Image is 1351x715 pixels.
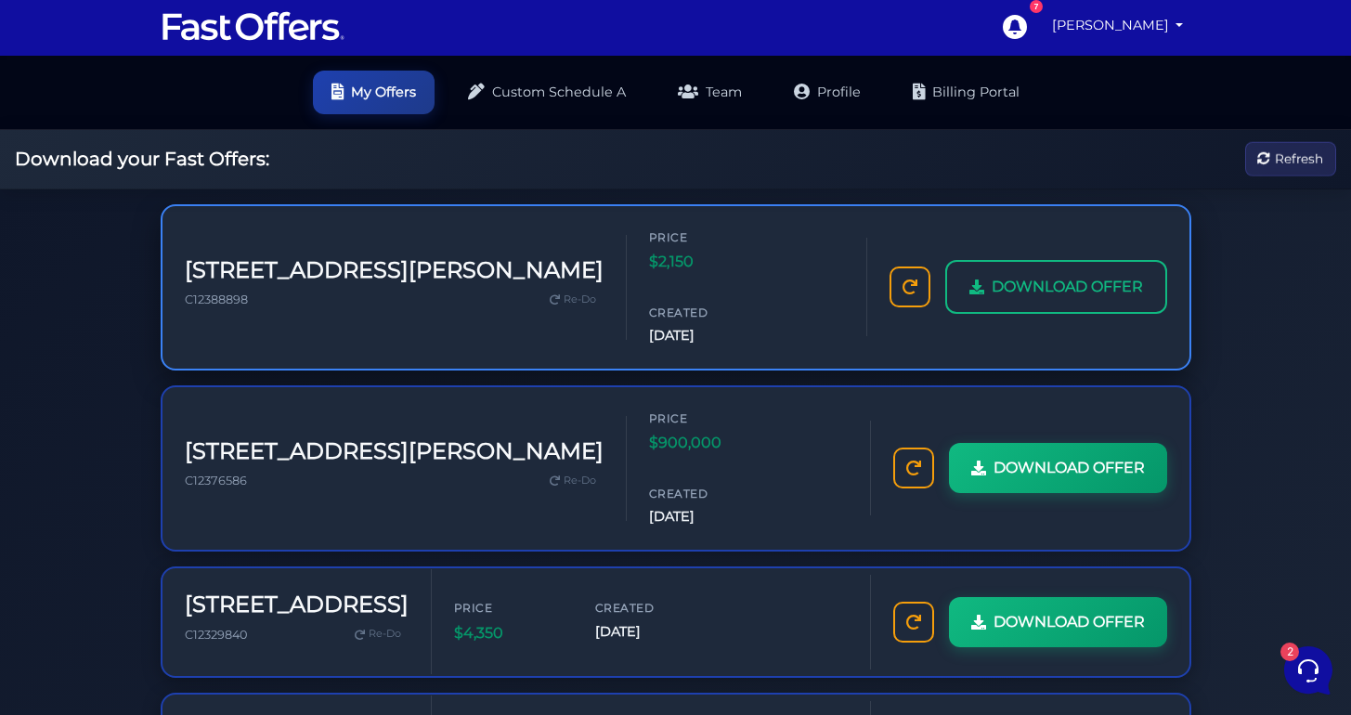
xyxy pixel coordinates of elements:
[649,431,760,455] span: $900,000
[542,288,604,312] a: Re-Do
[231,335,342,350] a: Open Help Center
[185,628,247,642] span: C12329840
[42,375,304,394] input: Search for an Article...
[649,506,760,527] span: [DATE]
[659,71,760,114] a: Team
[945,260,1167,314] a: DOWNLOAD OFFER
[994,610,1145,634] span: DOWNLOAD OFFER
[949,443,1167,493] a: DOWNLOAD OFFER
[454,621,565,645] span: $4,350
[595,599,707,617] span: Created
[305,205,342,222] p: [DATE]
[649,409,760,427] span: Price
[134,272,260,287] span: Start a Conversation
[775,71,879,114] a: Profile
[56,570,87,587] p: Home
[949,597,1167,647] a: DOWNLOAD OFFER
[649,304,760,321] span: Created
[649,228,760,246] span: Price
[313,71,435,114] a: My Offers
[160,570,213,587] p: Messages
[542,469,604,493] a: Re-Do
[129,544,243,587] button: 2Messages
[15,148,269,170] h2: Download your Fast Offers:
[454,599,565,617] span: Price
[323,156,342,175] span: 1
[78,205,294,224] span: Fast Offers Support
[30,136,67,173] img: dark
[1245,142,1336,176] button: Refresh
[78,134,294,152] span: Fast Offers Support
[15,544,129,587] button: Home
[1275,149,1323,169] span: Refresh
[30,335,126,350] span: Find an Answer
[347,622,409,646] a: Re-Do
[185,591,409,618] h3: [STREET_ADDRESS]
[30,207,67,244] img: dark
[15,15,312,74] h2: Hello [PERSON_NAME] 👋
[22,126,349,182] a: Fast Offers SupportHuge Announcement: [URL][DOMAIN_NAME][DATE]1
[449,71,644,114] a: Custom Schedule A
[994,456,1145,480] span: DOWNLOAD OFFER
[78,227,294,246] p: How to Use NEW Authentisign Templates, Full Walkthrough Tutorial: [URL][DOMAIN_NAME]
[185,257,604,284] h3: [STREET_ADDRESS][PERSON_NAME]
[288,570,312,587] p: Help
[30,104,150,119] span: Your Conversations
[564,292,596,308] span: Re-Do
[1280,643,1336,698] iframe: Customerly Messenger Launcher
[185,474,247,487] span: C12376586
[305,134,342,150] p: [DATE]
[1045,7,1191,44] a: [PERSON_NAME]
[185,292,248,306] span: C12388898
[564,473,596,489] span: Re-Do
[185,438,604,465] h3: [STREET_ADDRESS][PERSON_NAME]
[186,542,199,555] span: 2
[649,325,760,346] span: [DATE]
[894,71,1038,114] a: Billing Portal
[242,544,357,587] button: Help
[30,261,342,298] button: Start a Conversation
[992,275,1143,299] span: DOWNLOAD OFFER
[300,104,342,119] a: See all
[369,626,401,643] span: Re-Do
[595,621,707,643] span: [DATE]
[22,198,349,253] a: Fast Offers SupportHow to Use NEW Authentisign Templates, Full Walkthrough Tutorial: [URL][DOMAIN...
[993,5,1035,47] a: 7
[78,156,294,175] p: Huge Announcement: [URL][DOMAIN_NAME]
[323,227,342,246] span: 1
[649,485,760,502] span: Created
[649,250,760,274] span: $2,150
